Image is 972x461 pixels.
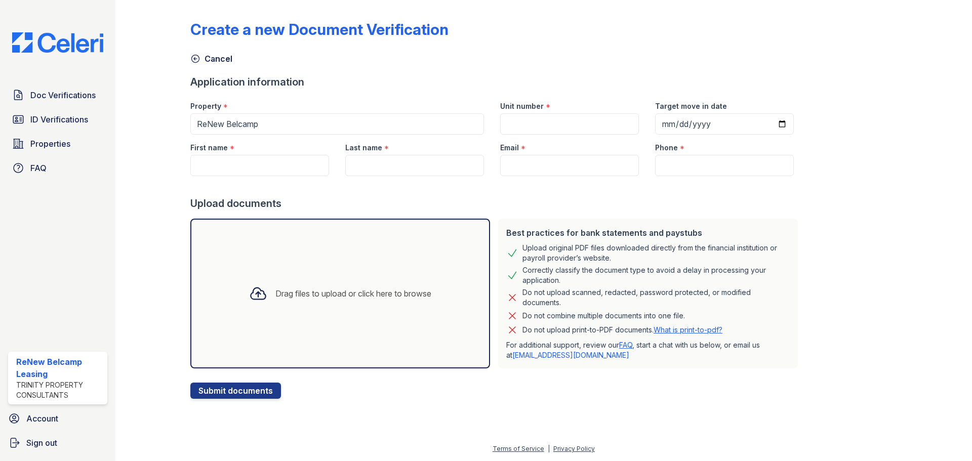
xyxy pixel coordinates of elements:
p: For additional support, review our , start a chat with us below, or email us at [506,340,790,360]
div: ReNew Belcamp Leasing [16,356,103,380]
span: Doc Verifications [30,89,96,101]
div: Correctly classify the document type to avoid a delay in processing your application. [522,265,790,285]
div: Do not combine multiple documents into one file. [522,310,685,322]
div: Upload documents [190,196,802,211]
a: [EMAIL_ADDRESS][DOMAIN_NAME] [512,351,629,359]
a: What is print-to-pdf? [654,325,722,334]
div: Do not upload scanned, redacted, password protected, or modified documents. [522,287,790,308]
a: FAQ [619,341,632,349]
a: Doc Verifications [8,85,107,105]
span: Sign out [26,437,57,449]
label: First name [190,143,228,153]
span: Account [26,412,58,425]
div: Upload original PDF files downloaded directly from the financial institution or payroll provider’... [522,243,790,263]
a: Properties [8,134,107,154]
a: Cancel [190,53,232,65]
a: Privacy Policy [553,445,595,452]
img: CE_Logo_Blue-a8612792a0a2168367f1c8372b55b34899dd931a85d93a1a3d3e32e68fde9ad4.png [4,32,111,53]
div: Create a new Document Verification [190,20,449,38]
a: Terms of Service [493,445,544,452]
label: Property [190,101,221,111]
label: Phone [655,143,678,153]
a: Account [4,408,111,429]
label: Target move in date [655,101,727,111]
button: Submit documents [190,383,281,399]
span: FAQ [30,162,47,174]
div: Application information [190,75,802,89]
div: Trinity Property Consultants [16,380,103,400]
label: Email [500,143,519,153]
p: Do not upload print-to-PDF documents. [522,325,722,335]
label: Unit number [500,101,544,111]
label: Last name [345,143,382,153]
span: ID Verifications [30,113,88,125]
div: Drag files to upload or click here to browse [275,287,431,300]
div: Best practices for bank statements and paystubs [506,227,790,239]
div: | [548,445,550,452]
span: Properties [30,138,70,150]
a: Sign out [4,433,111,453]
a: FAQ [8,158,107,178]
a: ID Verifications [8,109,107,130]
